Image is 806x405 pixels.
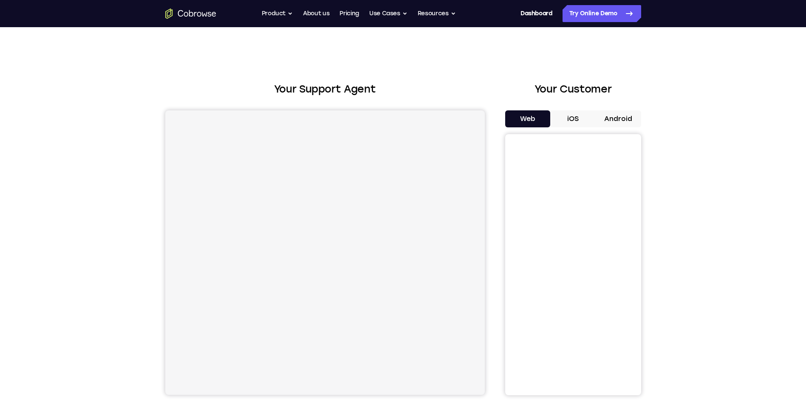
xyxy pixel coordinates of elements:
[596,110,641,127] button: Android
[520,5,552,22] a: Dashboard
[165,110,485,395] iframe: Agent
[369,5,407,22] button: Use Cases
[563,5,641,22] a: Try Online Demo
[418,5,456,22] button: Resources
[165,8,216,19] a: Go to the home page
[505,82,641,97] h2: Your Customer
[303,5,329,22] a: About us
[550,110,596,127] button: iOS
[339,5,359,22] a: Pricing
[505,110,551,127] button: Web
[262,5,293,22] button: Product
[165,82,485,97] h2: Your Support Agent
